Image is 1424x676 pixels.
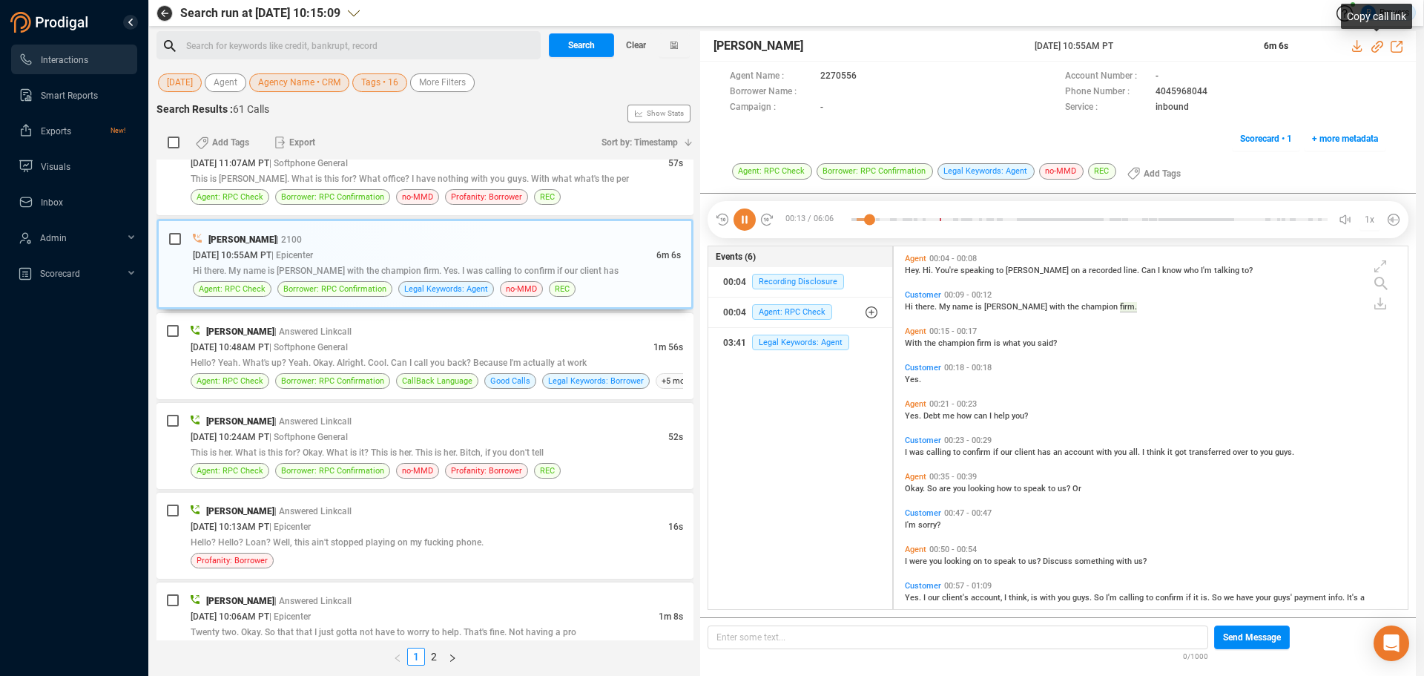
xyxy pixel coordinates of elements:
a: Smart Reports [19,80,125,110]
span: 52s [668,432,683,442]
span: speaking [960,266,996,275]
li: Previous Page [388,648,407,666]
span: Agent: RPC Check [197,190,263,204]
span: is [994,338,1003,348]
span: inbound [1156,100,1189,116]
button: Show Stats [627,105,690,122]
span: 16s [668,522,683,532]
span: firm. [1120,302,1137,312]
span: Tags • 16 [361,73,398,92]
span: us? [1058,484,1072,493]
button: Scorecard • 1 [1232,127,1300,151]
span: [DATE] 10:55AM PT [1035,39,1247,53]
div: Open Intercom Messenger [1374,626,1409,661]
span: [PERSON_NAME] [206,596,274,606]
span: to [984,557,994,566]
a: ExportsNew! [19,116,125,145]
span: you [929,557,944,566]
span: something [1075,557,1116,566]
span: is [1031,593,1040,603]
span: [PERSON_NAME] [208,234,277,245]
span: Can [1141,266,1158,275]
span: how [997,484,1014,493]
div: [PERSON_NAME]| Answered Linkcall[DATE] 10:13AM PT| Epicenter16sHello? Hello? Loan? Well, this ain... [156,493,693,579]
div: Copy call link [1341,4,1412,29]
div: [PERSON_NAME]| Answered Linkcall[DATE] 10:48AM PT| Softphone General1m 56sHello? Yeah. What's up?... [156,313,693,399]
span: Phone Number : [1065,85,1148,100]
button: 03:41Legal Keywords: Agent [708,328,893,358]
span: | Epicenter [269,611,311,622]
span: 00:09 - 00:12 [941,290,995,300]
span: your [1256,593,1273,603]
span: So [1212,593,1224,603]
span: Profanity: Borrower [451,190,522,204]
span: Customer [905,436,941,445]
span: I [1004,593,1009,603]
button: Export [266,131,324,154]
div: [DATE] 11:07AM PT| Softphone General57sThis is [PERSON_NAME]. What is this for? What office? I ha... [156,129,693,215]
span: Hello? Yeah. What's up? Yeah. Okay. Alright. Cool. Can I call you back? Because I'm actually at work [191,358,587,368]
span: [DATE] 10:48AM PT [191,342,269,352]
span: | 2100 [277,234,302,245]
span: | Answered Linkcall [274,326,352,337]
span: line. [1124,266,1141,275]
span: talking [1214,266,1242,275]
span: Search run at [DATE] 10:15:09 [180,4,340,22]
div: [PERSON_NAME]| Answered Linkcall[DATE] 10:24AM PT| Softphone General52sThis is her. What is this ... [156,403,693,489]
span: an [1053,447,1064,457]
span: New! [111,116,125,145]
li: 2 [425,648,443,666]
span: So [1094,593,1106,603]
span: to [1014,484,1023,493]
span: It's [1347,593,1360,603]
span: Yes. [905,593,923,603]
span: Exports [41,126,71,137]
span: Agent [905,472,926,482]
span: account [1064,447,1096,457]
span: info. [1328,593,1347,603]
span: guys. [1275,447,1294,457]
button: Send Message [1214,626,1290,649]
li: Smart Reports [11,80,137,110]
span: I'm [1106,593,1119,603]
span: 00:47 - 00:47 [941,508,995,518]
span: Search [568,33,595,57]
span: [PERSON_NAME] [713,37,803,55]
span: [PERSON_NAME] [984,302,1049,312]
span: Agent [905,399,926,409]
span: Search Results : [156,103,233,115]
span: to [953,447,963,457]
span: there. [915,302,939,312]
a: Interactions [19,45,125,74]
span: you [953,484,968,493]
span: can [974,411,989,421]
span: our [1001,447,1015,457]
span: 2270556 [820,69,857,85]
span: Events (6) [716,250,756,263]
span: | Softphone General [269,342,348,352]
div: 03:41 [723,331,746,355]
span: was [909,447,926,457]
span: I'm [1201,266,1214,275]
span: | Answered Linkcall [274,416,352,427]
span: speak [994,557,1018,566]
span: me [943,411,957,421]
span: speak [1023,484,1048,493]
span: Agent Name : [730,69,813,85]
span: with [1049,302,1067,312]
li: 1 [407,648,425,666]
span: [DATE] 10:24AM PT [191,432,269,442]
span: no-MMD [402,464,433,478]
span: 6m 6s [1264,41,1288,51]
span: Profanity: Borrower [197,554,268,568]
button: left [388,648,407,666]
span: on [1071,266,1082,275]
span: Agent [214,73,237,92]
span: 00:35 - 00:39 [926,472,980,482]
span: you [1023,338,1038,348]
span: Scorecard • 1 [1240,127,1292,151]
span: confirm [1156,593,1186,603]
span: know [1162,266,1184,275]
span: to? [1242,266,1253,275]
button: 1x [1359,209,1380,230]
